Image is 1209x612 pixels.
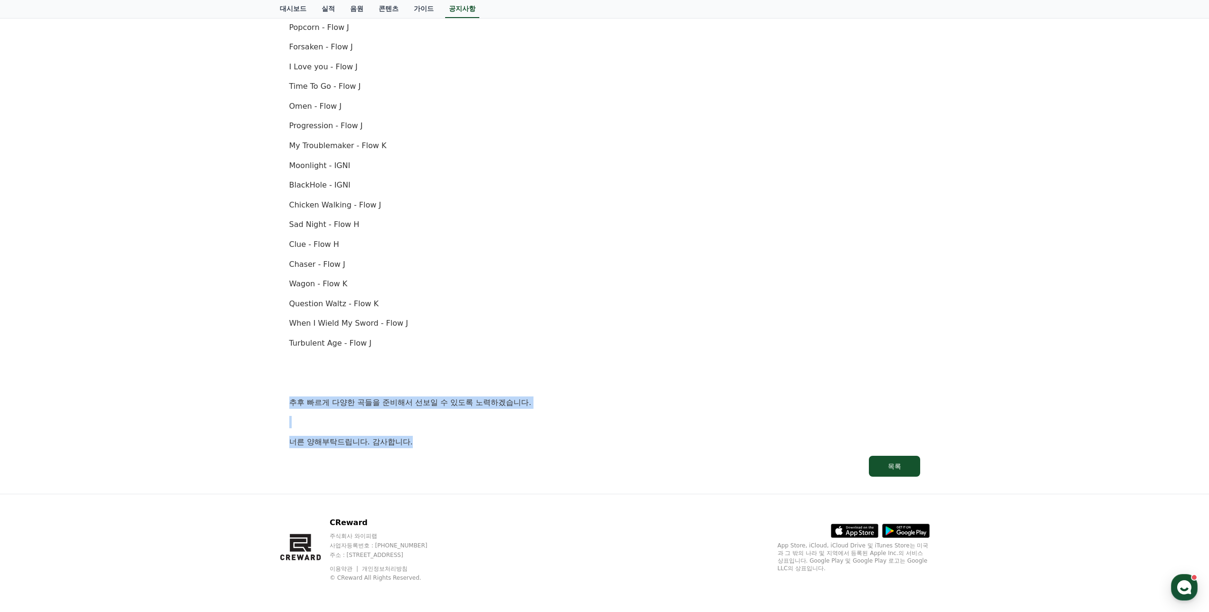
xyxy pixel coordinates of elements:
p: Chicken Walking - Flow J [289,199,920,211]
p: Popcorn - Flow J [289,21,920,34]
p: 사업자등록번호 : [PHONE_NUMBER] [330,542,446,549]
span: 대화 [87,316,98,323]
p: 주소 : [STREET_ADDRESS] [330,551,446,559]
p: My Troublemaker - Flow K [289,140,920,152]
p: Turbulent Age - Flow J [289,337,920,349]
p: Time To Go - Flow J [289,80,920,93]
p: 너른 양해부탁드립니다. 감사합니다. [289,436,920,448]
p: BlackHole - IGNI [289,179,920,191]
a: 이용약관 [330,565,360,572]
p: © CReward All Rights Reserved. [330,574,446,582]
p: I Love you - Flow J [289,61,920,73]
p: App Store, iCloud, iCloud Drive 및 iTunes Store는 미국과 그 밖의 나라 및 지역에서 등록된 Apple Inc.의 서비스 상표입니다. Goo... [778,542,930,572]
a: 대화 [63,301,123,325]
a: 개인정보처리방침 [362,565,408,572]
p: Question Waltz - Flow K [289,298,920,310]
div: 목록 [888,461,901,471]
a: 홈 [3,301,63,325]
button: 목록 [869,456,920,477]
p: Progression - Flow J [289,120,920,132]
p: Clue - Flow H [289,238,920,251]
span: 홈 [30,315,36,323]
p: Forsaken - Flow J [289,41,920,53]
p: Wagon - Flow K [289,278,920,290]
p: 추후 빠르게 다양한 곡들을 준비해서 선보일 수 있도록 노력하겠습니다. [289,396,920,409]
p: CReward [330,517,446,528]
a: 목록 [289,456,920,477]
p: 주식회사 와이피랩 [330,532,446,540]
p: Chaser - Flow J [289,258,920,271]
p: Sad Night - Flow H [289,218,920,231]
p: Omen - Flow J [289,100,920,113]
p: When I Wield My Sword - Flow J [289,317,920,330]
a: 설정 [123,301,182,325]
p: Moonlight - IGNI [289,160,920,172]
span: 설정 [147,315,158,323]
